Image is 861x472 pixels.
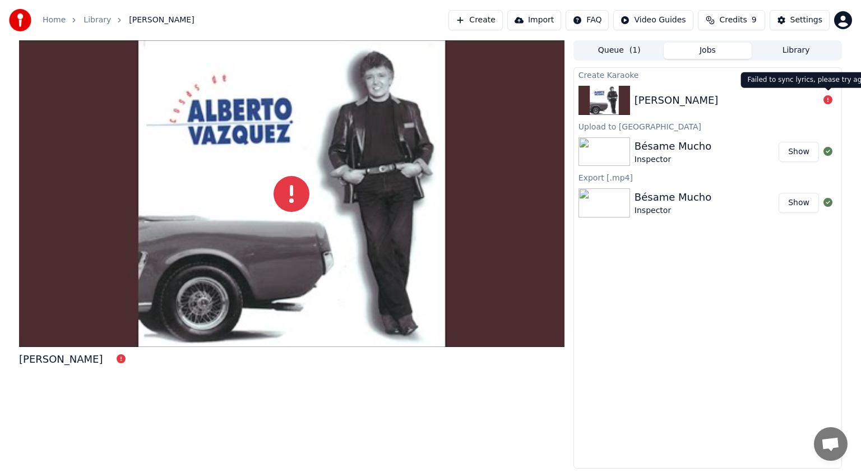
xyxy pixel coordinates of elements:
[566,10,609,30] button: FAQ
[635,205,711,216] div: Inspector
[752,43,840,59] button: Library
[814,427,848,461] div: Open chat
[635,154,711,165] div: Inspector
[43,15,66,26] a: Home
[574,170,841,184] div: Export [.mp4]
[698,10,765,30] button: Credits9
[84,15,111,26] a: Library
[19,351,103,367] div: [PERSON_NAME]
[129,15,194,26] span: [PERSON_NAME]
[779,193,819,213] button: Show
[9,9,31,31] img: youka
[752,15,757,26] span: 9
[575,43,664,59] button: Queue
[574,119,841,133] div: Upload to [GEOGRAPHIC_DATA]
[719,15,747,26] span: Credits
[448,10,503,30] button: Create
[790,15,822,26] div: Settings
[507,10,561,30] button: Import
[613,10,693,30] button: Video Guides
[635,189,711,205] div: Bésame Mucho
[574,68,841,81] div: Create Karaoke
[629,45,641,56] span: ( 1 )
[43,15,195,26] nav: breadcrumb
[635,92,719,108] div: [PERSON_NAME]
[635,138,711,154] div: Bésame Mucho
[779,142,819,162] button: Show
[770,10,830,30] button: Settings
[664,43,752,59] button: Jobs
